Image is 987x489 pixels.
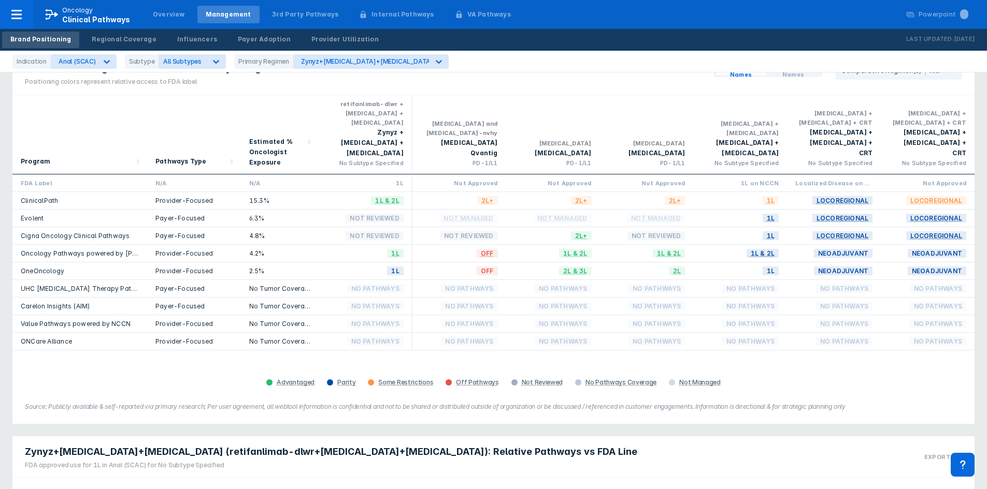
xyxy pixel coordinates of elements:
[627,212,685,224] span: Not Managed
[814,265,872,277] span: Neoadjuvant
[908,265,966,277] span: Neoadjuvant
[59,57,96,65] div: Anal (SCAC)
[21,156,50,167] div: Program
[514,139,592,148] div: [MEDICAL_DATA]
[387,265,403,277] span: 1L
[812,195,872,206] span: Locoregional
[21,249,178,257] a: Oncology Pathways powered by [PERSON_NAME]
[238,35,291,44] div: Payer Adoption
[571,195,592,206] span: 2L+
[722,335,779,347] span: No Pathways
[249,337,310,346] div: No Tumor Coverage
[924,453,951,461] h3: Export
[347,283,404,294] span: No Pathways
[816,300,872,312] span: No Pathways
[910,335,966,347] span: No Pathways
[608,158,685,168] div: PD-1/L1
[25,461,637,470] div: FDA approved use for 1L in Anal (SCAC) for No Subtype Specified
[272,10,339,19] div: 3rd Party Pathways
[716,64,766,75] button: Brand Names
[722,318,779,330] span: No Pathways
[477,247,498,259] span: OFF
[702,138,779,158] div: [MEDICAL_DATA] + [MEDICAL_DATA]
[441,283,497,294] span: No Pathways
[387,247,403,259] span: 1L
[155,302,233,310] div: Payer-Focused
[163,57,202,65] span: All Subtypes
[21,197,58,204] a: ClinicalPath
[21,302,90,310] a: Carelon Insights (AIM)
[653,247,685,259] span: 1L & 2L
[249,302,310,310] div: No Tumor Coverage
[795,109,872,127] div: [MEDICAL_DATA] + [MEDICAL_DATA] + CRT
[795,179,872,187] div: Localized Disease on NCCN
[311,35,379,44] div: Provider Utilization
[441,335,497,347] span: No Pathways
[628,283,685,294] span: No Pathways
[763,230,779,242] span: 1L
[25,446,637,458] span: Zynyz+[MEDICAL_DATA]+[MEDICAL_DATA] (retifanlimab-dlwr+[MEDICAL_DATA]+[MEDICAL_DATA]): Relative P...
[264,6,347,23] a: 3rd Party Pathways
[155,337,233,346] div: Provider-Focused
[83,32,164,48] a: Regional Coverage
[303,32,387,48] a: Provider Utilization
[608,179,685,187] div: Not Approved
[628,318,685,330] span: No Pathways
[702,179,779,187] div: 1L on NCCN
[535,283,591,294] span: No Pathways
[327,99,404,127] div: retifanlimab-dlwr + [MEDICAL_DATA] + [MEDICAL_DATA]
[21,285,152,292] a: UHC [MEDICAL_DATA] Therapy Pathways
[951,453,975,477] div: Contact Support
[522,378,563,387] div: Not Reviewed
[62,6,93,15] p: Oncology
[277,378,314,387] div: Advantaged
[585,378,656,387] div: No Pathways Coverage
[919,10,968,19] div: Powerpoint
[702,158,779,168] div: No Subtype Specified
[249,319,310,328] div: No Tumor Coverage
[21,179,139,187] div: FDA Label
[2,32,79,48] a: Brand Positioning
[206,10,251,19] div: Management
[155,284,233,293] div: Payer-Focused
[514,179,592,187] div: Not Approved
[25,77,285,86] div: Positioning colors represent relative access to FDA label
[441,318,497,330] span: No Pathways
[337,378,355,387] div: Parity
[477,265,498,277] span: OFF
[910,318,966,330] span: No Pathways
[766,64,821,75] button: Generic Names
[795,127,872,158] div: [MEDICAL_DATA] + [MEDICAL_DATA] + CRT
[795,158,872,168] div: No Subtype Specified
[533,212,591,224] span: Not Managed
[439,212,497,224] span: Not Managed
[155,266,233,275] div: Provider-Focused
[747,247,779,259] span: 1L & 2L
[954,34,975,45] p: [DATE]
[812,212,872,224] span: Locoregional
[467,10,511,19] div: VA Pathways
[155,319,233,328] div: Provider-Focused
[249,231,310,240] div: 4.8%
[889,109,966,127] div: [MEDICAL_DATA] + [MEDICAL_DATA] + CRT
[679,378,721,387] div: Not Managed
[702,119,779,138] div: [MEDICAL_DATA] + [MEDICAL_DATA]
[763,195,779,206] span: 1L
[155,231,233,240] div: Payer-Focused
[62,15,130,24] span: Clinical Pathways
[234,54,293,69] div: Primary Regimen
[628,300,685,312] span: No Pathways
[535,300,591,312] span: No Pathways
[535,318,591,330] span: No Pathways
[371,10,434,19] div: Internal Pathways
[918,440,970,473] button: Export
[346,212,403,224] span: Not Reviewed
[889,158,966,168] div: No Subtype Specified
[571,230,592,242] span: 2L+
[627,230,685,242] span: Not Reviewed
[910,300,966,312] span: No Pathways
[21,232,130,240] a: Cigna Oncology Clinical Pathways
[177,35,217,44] div: Influencers
[906,230,966,242] span: Locoregional
[155,156,207,167] div: Pathways Type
